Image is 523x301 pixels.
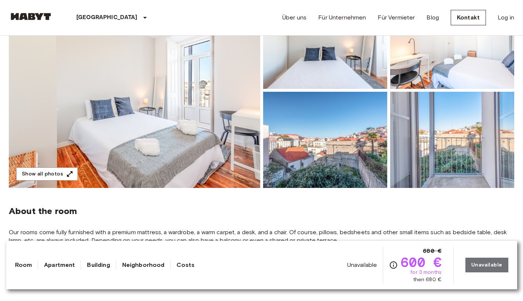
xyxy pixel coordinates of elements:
[282,13,306,22] a: Über uns
[389,261,398,269] svg: Check cost overview for full price breakdown. Please note that discounts apply to new joiners onl...
[426,13,439,22] a: Blog
[410,269,442,276] span: for 3 months
[318,13,366,22] a: Für Unternehmen
[76,13,138,22] p: [GEOGRAPHIC_DATA]
[9,13,53,20] img: Habyt
[16,167,78,181] button: Show all photos
[390,92,514,188] img: Picture of unit PT-17-007-003-03H
[401,255,442,269] span: 600 €
[9,206,514,217] span: About the room
[9,228,514,244] span: Our rooms come fully furnished with a premium mattress, a wardrobe, a warm carpet, a desk, and a ...
[347,261,377,269] span: Unavailable
[498,13,514,22] a: Log in
[87,261,110,269] a: Building
[413,276,442,283] span: then 680 €
[451,10,486,25] a: Kontakt
[122,261,165,269] a: Neighborhood
[44,261,75,269] a: Apartment
[423,247,442,255] span: 680 €
[378,13,415,22] a: Für Vermieter
[263,92,387,188] img: Picture of unit PT-17-007-003-03H
[15,261,32,269] a: Room
[177,261,195,269] a: Costs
